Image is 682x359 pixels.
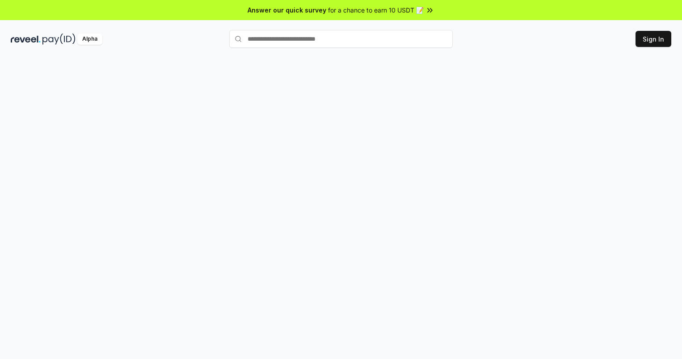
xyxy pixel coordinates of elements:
img: pay_id [42,34,76,45]
button: Sign In [636,31,671,47]
span: for a chance to earn 10 USDT 📝 [328,5,424,15]
img: reveel_dark [11,34,41,45]
span: Answer our quick survey [248,5,326,15]
div: Alpha [77,34,102,45]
